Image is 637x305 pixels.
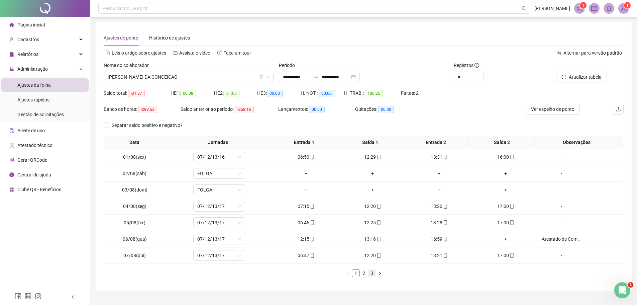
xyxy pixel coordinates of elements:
div: HE 1: [171,89,214,97]
span: mobile [442,204,448,209]
span: down [237,204,241,208]
span: mobile [509,220,514,225]
div: + [342,170,403,177]
span: mobile [442,155,448,159]
span: mobile [376,237,381,241]
span: Assista o vídeo [179,50,210,56]
span: mobile [309,155,315,159]
span: right [378,272,382,276]
div: 13:31 [409,153,470,161]
span: lock [9,67,14,71]
a: 1 [352,270,359,277]
span: upload [616,106,621,112]
button: left [344,269,352,277]
div: + [409,186,470,194]
span: 07/12/13/17 [197,234,241,244]
span: Registros [454,62,479,69]
span: instagram [35,293,41,300]
button: Atualizar tabela [556,72,607,82]
span: down [237,221,241,225]
div: Saldo anterior ao período: [181,105,278,113]
th: Observações [535,136,619,149]
span: info-circle [9,172,14,177]
span: FOLGA [197,185,241,195]
span: 01:05 [224,90,239,97]
div: 13:20 [409,203,470,210]
th: Saída 1 [337,136,403,149]
span: down [237,171,241,175]
span: gift [9,187,14,192]
span: 03/08(dom) [122,187,147,193]
div: - [542,170,581,177]
div: 13:28 [409,219,470,226]
span: Observações [537,139,616,146]
span: 1 [626,3,629,8]
div: 12:20 [342,252,403,259]
span: Faltas: 2 [401,90,419,96]
span: 01/08(sex) [123,154,146,160]
div: 16:59 [409,235,470,243]
span: 07/12/13/16 [197,152,241,162]
span: audit [9,128,14,133]
div: HE 3: [257,89,301,97]
div: H. NOT.: [301,89,344,97]
span: 07/08(qui) [123,253,146,258]
span: qrcode [9,158,14,162]
th: Data [104,136,165,149]
div: + [409,170,470,177]
span: Aceite de uso [17,128,45,133]
span: -31:37 [128,90,145,97]
span: Página inicial [17,22,45,27]
div: Banco de horas: [104,105,181,113]
span: left [71,295,76,299]
span: ALANA REIS DA CONCEICAO [108,72,270,82]
div: 17:00 [475,219,536,226]
span: mobile [309,253,315,258]
div: 07:15 [276,203,337,210]
span: Separar saldo positivo e negativo? [109,122,185,129]
span: mobile [309,220,315,225]
a: 3 [368,270,376,277]
a: 2 [360,270,367,277]
span: mobile [309,237,315,241]
span: 04/08(seg) [123,204,146,209]
span: down [237,155,241,159]
div: + [276,170,337,177]
span: down [237,253,241,257]
span: -289:53 [138,106,157,113]
div: 13:16 [342,235,403,243]
span: 1 [582,3,585,8]
span: down [237,188,241,192]
span: linkedin [25,293,31,300]
span: mail [591,5,597,11]
span: mobile [376,204,381,209]
span: 07/12/13/17 [197,201,241,211]
span: solution [9,143,14,148]
span: mobile [509,253,514,258]
span: Gerar QRCode [17,157,47,163]
span: user-add [9,37,14,42]
span: mobile [442,237,448,241]
div: Histórico de ajustes [149,34,190,42]
th: Entrada 1 [271,136,337,149]
span: 07/12/13/17 [197,218,241,228]
div: - [542,219,581,226]
span: 1 [628,282,633,288]
span: facebook [15,293,21,300]
span: 05/08(ter) [124,220,145,225]
div: Lançamentos: [278,105,355,113]
div: + [475,186,536,194]
span: info-circle [474,63,479,68]
div: HE 2: [214,89,257,97]
span: 07/12/13/17 [197,250,241,260]
span: bell [606,5,612,11]
span: Central de ajuda [17,172,51,177]
span: mobile [309,204,315,209]
li: Próxima página [376,269,384,277]
span: mobile [376,155,381,159]
span: Clube QR - Beneficios [17,187,61,192]
div: 06:50 [276,153,337,161]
